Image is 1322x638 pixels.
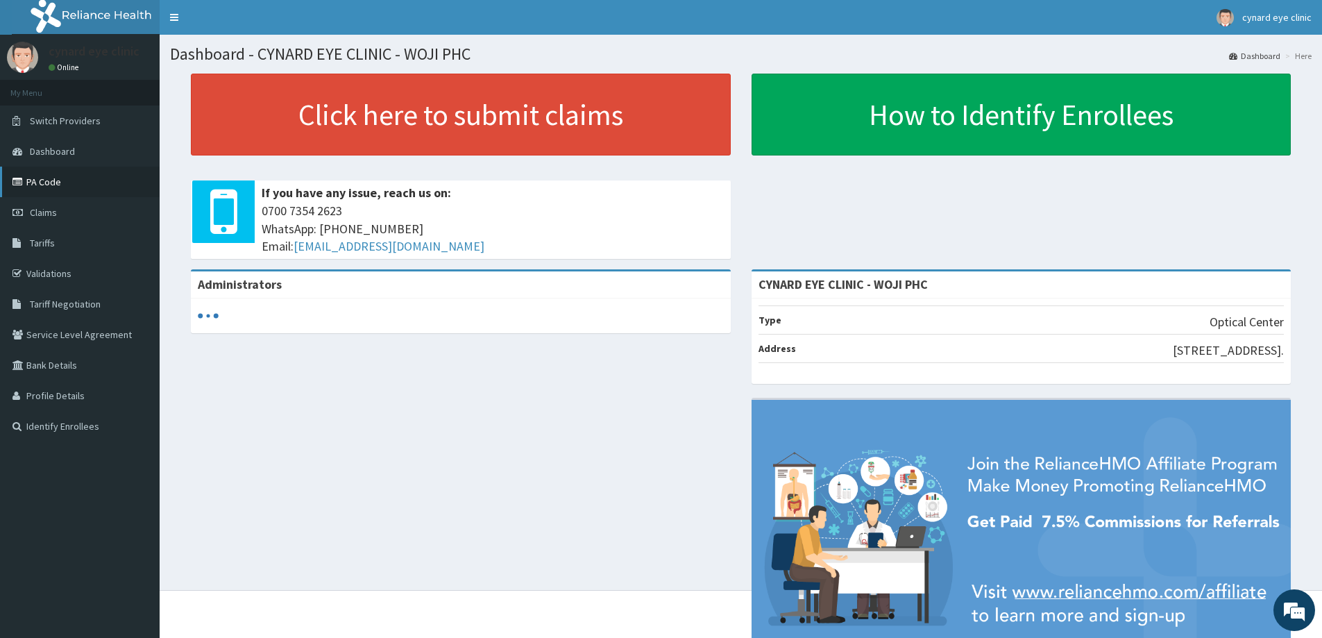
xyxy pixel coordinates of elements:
[1242,11,1312,24] span: cynard eye clinic
[759,342,796,355] b: Address
[1210,313,1284,331] p: Optical Center
[1282,50,1312,62] li: Here
[7,42,38,73] img: User Image
[294,238,484,254] a: [EMAIL_ADDRESS][DOMAIN_NAME]
[49,62,82,72] a: Online
[759,314,781,326] b: Type
[170,45,1312,63] h1: Dashboard - CYNARD EYE CLINIC - WOJI PHC
[1229,50,1280,62] a: Dashboard
[30,145,75,158] span: Dashboard
[752,74,1291,156] a: How to Identify Enrollees
[198,305,219,326] svg: audio-loading
[30,206,57,219] span: Claims
[191,74,731,156] a: Click here to submit claims
[49,45,139,58] p: cynard eye clinic
[1173,342,1284,360] p: [STREET_ADDRESS].
[30,237,55,249] span: Tariffs
[30,298,101,310] span: Tariff Negotiation
[759,276,928,292] strong: CYNARD EYE CLINIC - WOJI PHC
[262,185,451,201] b: If you have any issue, reach us on:
[1217,9,1234,26] img: User Image
[262,202,724,255] span: 0700 7354 2623 WhatsApp: [PHONE_NUMBER] Email:
[198,276,282,292] b: Administrators
[30,115,101,127] span: Switch Providers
